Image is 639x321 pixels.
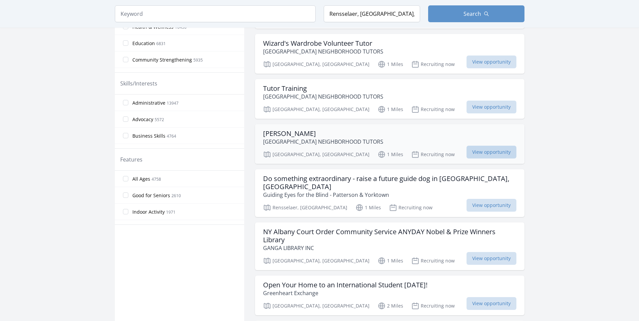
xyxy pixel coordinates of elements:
[167,100,179,106] span: 13947
[378,257,403,265] p: 1 Miles
[467,297,516,310] span: View opportunity
[123,100,128,105] input: Administrative 13947
[263,257,370,265] p: [GEOGRAPHIC_DATA], [GEOGRAPHIC_DATA]
[255,169,524,217] a: Do something extraordinary - raise a future guide dog in [GEOGRAPHIC_DATA], [GEOGRAPHIC_DATA] Gui...
[123,176,128,181] input: All Ages 4758
[263,302,370,310] p: [GEOGRAPHIC_DATA], [GEOGRAPHIC_DATA]
[411,60,455,68] p: Recruiting now
[263,138,383,146] p: [GEOGRAPHIC_DATA] NEIGHBORHOOD TUTORS
[263,60,370,68] p: [GEOGRAPHIC_DATA], [GEOGRAPHIC_DATA]
[263,244,516,252] p: GANGA LIBRARY INC
[255,124,524,164] a: [PERSON_NAME] [GEOGRAPHIC_DATA] NEIGHBORHOOD TUTORS [GEOGRAPHIC_DATA], [GEOGRAPHIC_DATA] 1 Miles ...
[156,41,166,46] span: 6831
[123,209,128,214] input: Indoor Activity 1971
[467,199,516,212] span: View opportunity
[123,116,128,122] input: Advocacy 5572
[120,79,157,87] legend: Skills/Interests
[152,176,161,182] span: 4758
[193,57,203,63] span: 5935
[411,257,455,265] p: Recruiting now
[263,191,516,199] p: Guiding Eyes for the Blind - Patterson & Yorktown
[467,146,516,158] span: View opportunity
[123,57,128,62] input: Community Strengthening 5935
[355,204,381,212] p: 1 Miles
[378,105,403,113] p: 1 Miles
[428,5,524,22] button: Search
[378,302,403,310] p: 2 Miles
[263,93,383,101] p: [GEOGRAPHIC_DATA] NEIGHBORHOOD TUTORS
[155,117,164,122] span: 5572
[263,130,383,138] h3: [PERSON_NAME]
[167,133,176,139] span: 4764
[171,193,181,199] span: 2610
[123,40,128,46] input: Education 6831
[411,105,455,113] p: Recruiting now
[132,116,153,123] span: Advocacy
[132,100,165,106] span: Administrative
[132,133,165,139] span: Business Skills
[467,56,516,68] span: View opportunity
[123,133,128,138] input: Business Skills 4764
[255,276,524,315] a: Open Your Home to an International Student [DATE]! Greenheart Exchange [GEOGRAPHIC_DATA], [GEOGRA...
[378,60,403,68] p: 1 Miles
[263,150,370,158] p: [GEOGRAPHIC_DATA], [GEOGRAPHIC_DATA]
[389,204,433,212] p: Recruiting now
[123,192,128,198] input: Good for Seniors 2610
[115,5,316,22] input: Keyword
[263,39,383,47] h3: Wizard's Wardrobe Volunteer Tutor
[255,34,524,74] a: Wizard's Wardrobe Volunteer Tutor [GEOGRAPHIC_DATA] NEIGHBORHOOD TUTORS [GEOGRAPHIC_DATA], [GEOGR...
[411,150,455,158] p: Recruiting now
[378,150,403,158] p: 1 Miles
[464,10,481,18] span: Search
[255,222,524,270] a: NY Albany Court Order Community Service ANYDAY Nobel & Prize Winners Library GANGA LIBRARY INC [G...
[255,79,524,119] a: Tutor Training [GEOGRAPHIC_DATA] NEIGHBORHOOD TUTORS [GEOGRAPHIC_DATA], [GEOGRAPHIC_DATA] 1 Miles...
[263,84,383,93] h3: Tutor Training
[411,302,455,310] p: Recruiting now
[467,101,516,113] span: View opportunity
[132,192,170,199] span: Good for Seniors
[324,5,420,22] input: Location
[263,289,427,297] p: Greenheart Exchange
[132,40,155,47] span: Education
[166,209,175,215] span: 1971
[263,228,516,244] h3: NY Albany Court Order Community Service ANYDAY Nobel & Prize Winners Library
[132,209,165,215] span: Indoor Activity
[263,204,347,212] p: Rensselaer, [GEOGRAPHIC_DATA]
[263,47,383,56] p: [GEOGRAPHIC_DATA] NEIGHBORHOOD TUTORS
[467,252,516,265] span: View opportunity
[263,281,427,289] h3: Open Your Home to an International Student [DATE]!
[263,175,516,191] h3: Do something extraordinary - raise a future guide dog in [GEOGRAPHIC_DATA], [GEOGRAPHIC_DATA]
[120,155,142,164] legend: Features
[263,105,370,113] p: [GEOGRAPHIC_DATA], [GEOGRAPHIC_DATA]
[132,176,150,182] span: All Ages
[132,57,192,63] span: Community Strengthening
